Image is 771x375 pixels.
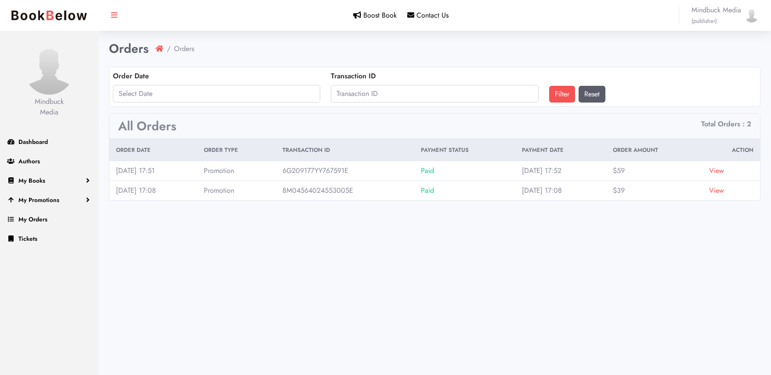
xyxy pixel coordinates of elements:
[118,119,176,134] h3: All Orders
[709,185,724,195] a: View
[18,176,45,185] span: My Books
[18,157,40,165] span: Authors
[702,139,760,161] th: Action
[197,161,276,181] td: Promotion
[606,161,703,181] td: $59
[156,44,194,54] nav: breadcrumb
[276,181,415,201] td: 8M04564024553005E
[745,8,759,22] img: user-default.png
[353,10,397,20] a: Boost Book
[109,139,197,161] th: Order Date
[276,161,415,181] td: 6G209177YY767591E
[606,181,703,201] td: $39
[7,6,91,25] img: bookbelow.PNG
[197,139,276,161] th: Order Type
[416,10,449,20] span: Contact Us
[197,181,276,201] td: Promotion
[579,86,605,103] a: Reset
[331,85,538,103] input: Transaction ID
[691,5,741,26] span: Mindbuck Media
[701,119,751,129] li: Total Orders : 2
[421,165,434,176] span: Paid
[606,139,703,161] th: Order Amount
[25,45,74,95] img: user-default.png
[113,85,320,103] input: Select Date
[18,137,48,146] span: Dashboard
[109,41,148,56] h1: Orders
[25,96,74,118] div: Mindbuck Media
[276,139,415,161] th: Transaction ID
[163,44,194,54] li: Orders
[407,10,449,20] a: Contact Us
[18,234,37,243] span: Tickets
[515,161,606,181] td: [DATE] 17:52
[549,86,575,103] button: Filter
[109,161,197,181] td: [DATE] 17:51
[515,181,606,201] td: [DATE] 17:08
[691,17,717,25] small: (publisher)
[18,195,59,204] span: My Promotions
[515,139,606,161] th: Payment Date
[18,215,47,224] span: My Orders
[331,71,376,81] label: Transaction ID
[109,181,197,201] td: [DATE] 17:08
[113,71,149,81] label: Order Date
[421,185,434,195] span: Paid
[414,139,515,161] th: Payment Status
[709,165,724,176] a: View
[363,10,397,20] span: Boost Book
